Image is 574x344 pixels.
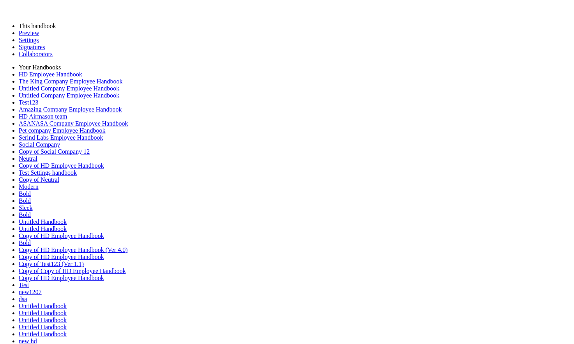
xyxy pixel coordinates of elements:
[19,71,82,78] a: HD Employee Handbook
[19,211,31,218] a: Bold
[19,324,67,330] a: Untitled Handbook
[19,246,128,253] a: Copy of HD Employee Handbook (Ver 4.0)
[19,30,39,36] a: Preview
[19,176,59,183] a: Copy of Neutral
[19,225,67,232] a: Untitled Handbook
[19,197,31,204] a: Bold
[19,64,571,71] li: Your Handbooks
[19,141,60,148] a: Social Company
[19,239,31,246] a: Bold
[19,169,77,176] a: Test Settings handbook
[19,85,119,92] a: Untitled Company Employee Handbook
[19,44,45,50] a: Signatures
[19,51,53,57] a: Collaborators
[19,218,67,225] a: Untitled Handbook
[19,289,42,295] a: new1207
[19,120,128,127] a: ASANASA Company Employee Handbook
[19,106,122,113] a: Amazing Company Employee Handbook
[19,155,37,162] a: Neutral
[19,127,106,134] a: Pet company Employee Handbook
[19,204,33,211] a: Sleek
[19,37,39,43] a: Settings
[19,268,126,274] a: Copy of Copy of HD Employee Handbook
[19,261,84,267] a: Copy of Test123 (Ver 1.1)
[19,113,67,120] a: HD Airmason team
[19,296,27,302] a: dsa
[19,92,119,99] a: Untitled Company Employee Handbook
[19,99,38,106] a: Test123
[19,303,67,309] a: Untitled Handbook
[19,78,123,85] a: The King Company Employee Handbook
[19,275,104,281] a: Copy of HD Employee Handbook
[19,317,67,323] a: Untitled Handbook
[19,331,67,337] a: Untitled Handbook
[19,134,103,141] a: Serind Labs Employee Handbook
[19,232,104,239] a: Copy of HD Employee Handbook
[19,190,31,197] a: Bold
[19,23,571,30] li: This handbook
[19,148,90,155] a: Copy of Social Company 12
[19,310,67,316] a: Untitled Handbook
[19,254,104,260] a: Copy of HD Employee Handbook
[19,183,39,190] a: Modern
[19,162,104,169] a: Copy of HD Employee Handbook
[19,282,29,288] a: Test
